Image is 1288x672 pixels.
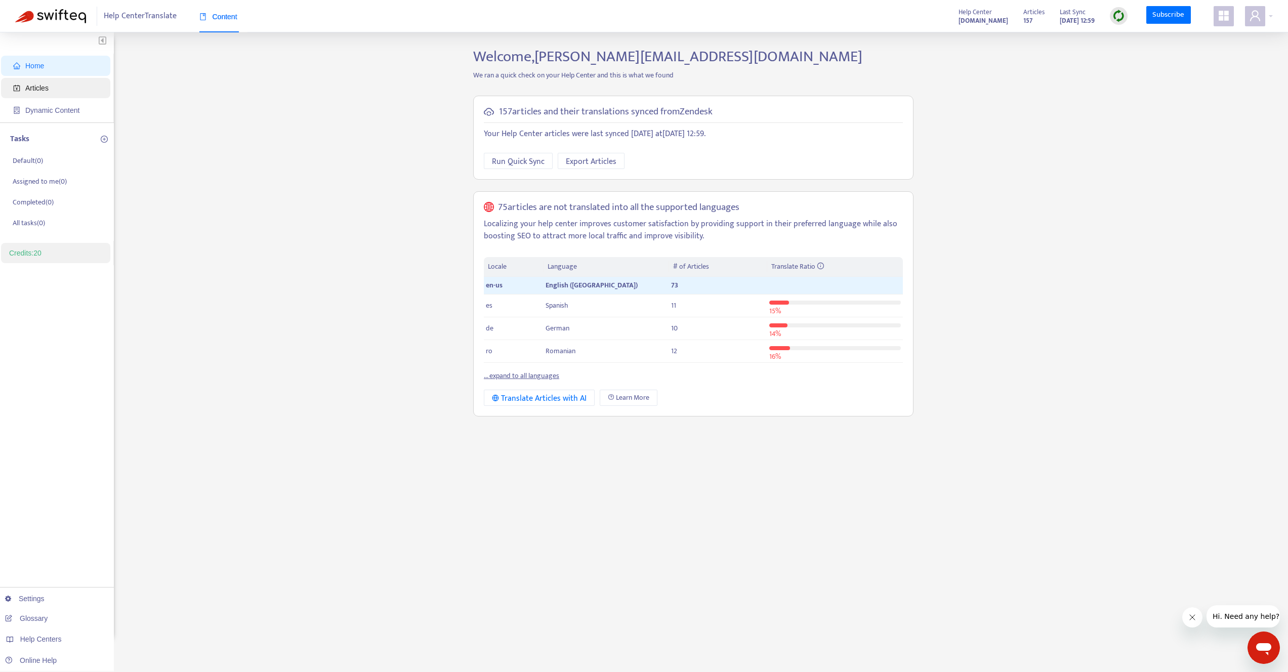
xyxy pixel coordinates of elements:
[484,128,903,140] p: Your Help Center articles were last synced [DATE] at [DATE] 12:59 .
[13,107,20,114] span: container
[669,257,767,277] th: # of Articles
[671,322,678,334] span: 10
[484,153,553,169] button: Run Quick Sync
[13,62,20,69] span: home
[616,392,649,403] span: Learn More
[671,300,676,311] span: 11
[1207,605,1280,627] iframe: Message from company
[484,390,595,406] button: Translate Articles with AI
[25,84,49,92] span: Articles
[10,133,29,145] p: Tasks
[546,322,569,334] span: German
[199,13,206,20] span: book
[486,279,503,291] span: en-us
[771,261,899,272] div: Translate Ratio
[9,249,41,257] a: Credits:20
[1060,15,1095,26] strong: [DATE] 12:59
[558,153,625,169] button: Export Articles
[769,328,781,340] span: 14 %
[499,106,713,118] h5: 157 articles and their translations synced from Zendesk
[544,257,669,277] th: Language
[466,70,921,80] p: We ran a quick check on your Help Center and this is what we found
[5,595,45,603] a: Settings
[13,85,20,92] span: account-book
[1023,15,1032,26] strong: 157
[546,279,638,291] span: English ([GEOGRAPHIC_DATA])
[484,107,494,117] span: cloud-sync
[498,202,739,214] h5: 75 articles are not translated into all the supported languages
[1218,10,1230,22] span: appstore
[486,300,492,311] span: es
[1182,607,1202,627] iframe: Close message
[769,305,781,317] span: 15 %
[600,390,657,406] a: Learn More
[486,322,493,334] span: de
[1146,6,1191,24] a: Subscribe
[1023,7,1045,18] span: Articles
[671,345,677,357] span: 12
[959,7,992,18] span: Help Center
[25,62,44,70] span: Home
[484,218,903,242] p: Localizing your help center improves customer satisfaction by providing support in their preferre...
[13,197,54,207] p: Completed ( 0 )
[104,7,177,26] span: Help Center Translate
[1248,632,1280,664] iframe: Button to launch messaging window
[13,155,43,166] p: Default ( 0 )
[25,106,79,114] span: Dynamic Content
[546,300,568,311] span: Spanish
[492,392,587,405] div: Translate Articles with AI
[13,218,45,228] p: All tasks ( 0 )
[1249,10,1261,22] span: user
[959,15,1008,26] a: [DOMAIN_NAME]
[486,345,492,357] span: ro
[20,635,62,643] span: Help Centers
[199,13,237,21] span: Content
[492,155,545,168] span: Run Quick Sync
[484,202,494,214] span: global
[566,155,616,168] span: Export Articles
[484,370,559,382] a: ... expand to all languages
[1060,7,1086,18] span: Last Sync
[5,614,48,622] a: Glossary
[484,257,544,277] th: Locale
[101,136,108,143] span: plus-circle
[13,176,67,187] p: Assigned to me ( 0 )
[769,351,781,362] span: 16 %
[15,9,86,23] img: Swifteq
[5,656,57,664] a: Online Help
[546,345,575,357] span: Romanian
[473,44,862,69] span: Welcome, [PERSON_NAME][EMAIL_ADDRESS][DOMAIN_NAME]
[1112,10,1125,22] img: sync.dc5367851b00ba804db3.png
[671,279,678,291] span: 73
